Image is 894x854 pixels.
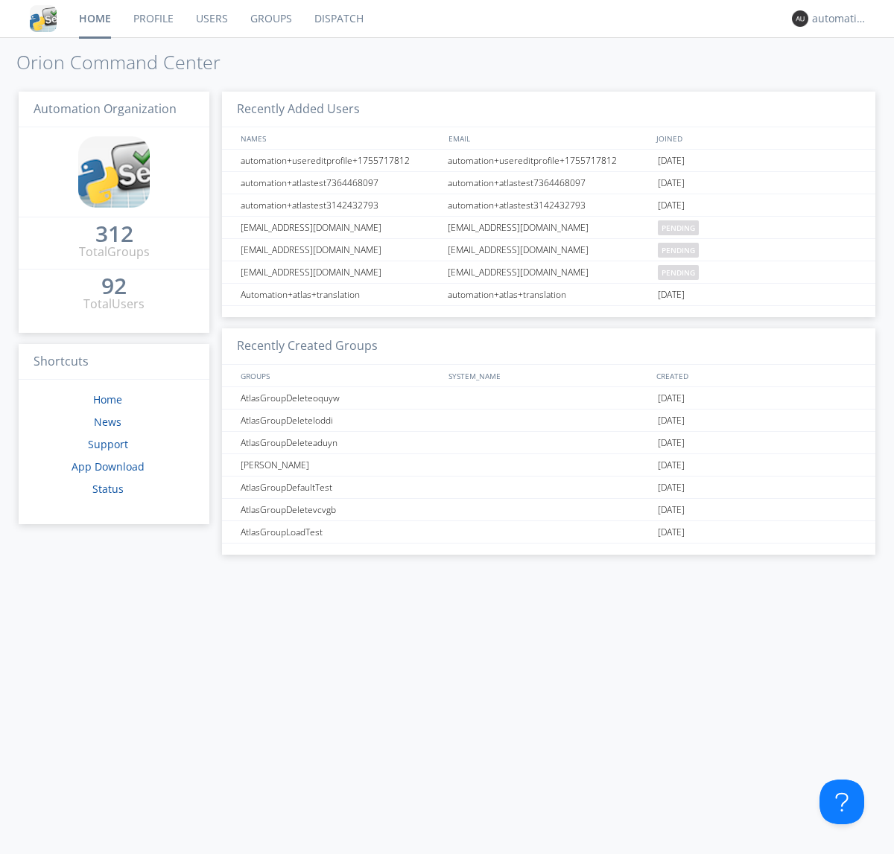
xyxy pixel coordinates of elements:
[237,477,443,498] div: AtlasGroupDefaultTest
[658,172,685,194] span: [DATE]
[237,217,443,238] div: [EMAIL_ADDRESS][DOMAIN_NAME]
[658,432,685,454] span: [DATE]
[658,194,685,217] span: [DATE]
[222,521,875,544] a: AtlasGroupLoadTest[DATE]
[34,101,177,117] span: Automation Organization
[444,194,654,216] div: automation+atlastest3142432793
[72,459,145,474] a: App Download
[658,454,685,477] span: [DATE]
[94,415,121,429] a: News
[92,482,124,496] a: Status
[812,11,868,26] div: automation+atlas0010
[237,150,443,171] div: automation+usereditprofile+1755717812
[444,172,654,194] div: automation+atlastest7364468097
[30,5,57,32] img: cddb5a64eb264b2086981ab96f4c1ba7
[101,278,127,293] div: 92
[222,454,875,477] a: [PERSON_NAME][DATE]
[445,365,653,386] div: SYSTEM_NAME
[222,150,875,172] a: automation+usereditprofile+1755717812automation+usereditprofile+1755717812[DATE]
[101,278,127,296] a: 92
[78,136,150,208] img: cddb5a64eb264b2086981ab96f4c1ba7
[222,284,875,306] a: Automation+atlas+translationautomation+atlas+translation[DATE]
[819,780,864,824] iframe: Toggle Customer Support
[658,477,685,499] span: [DATE]
[237,365,441,386] div: GROUPS
[444,239,654,261] div: [EMAIL_ADDRESS][DOMAIN_NAME]
[444,261,654,283] div: [EMAIL_ADDRESS][DOMAIN_NAME]
[658,387,685,410] span: [DATE]
[95,226,133,241] div: 312
[222,387,875,410] a: AtlasGroupDeleteoquyw[DATE]
[658,499,685,521] span: [DATE]
[658,410,685,432] span: [DATE]
[222,477,875,499] a: AtlasGroupDefaultTest[DATE]
[658,243,699,258] span: pending
[444,217,654,238] div: [EMAIL_ADDRESS][DOMAIN_NAME]
[237,239,443,261] div: [EMAIL_ADDRESS][DOMAIN_NAME]
[95,226,133,243] a: 312
[237,284,443,305] div: Automation+atlas+translation
[658,284,685,306] span: [DATE]
[653,127,861,149] div: JOINED
[444,284,654,305] div: automation+atlas+translation
[237,261,443,283] div: [EMAIL_ADDRESS][DOMAIN_NAME]
[237,454,443,476] div: [PERSON_NAME]
[222,261,875,284] a: [EMAIL_ADDRESS][DOMAIN_NAME][EMAIL_ADDRESS][DOMAIN_NAME]pending
[222,328,875,365] h3: Recently Created Groups
[653,365,861,386] div: CREATED
[222,432,875,454] a: AtlasGroupDeleteaduyn[DATE]
[83,296,145,313] div: Total Users
[658,220,699,235] span: pending
[444,150,654,171] div: automation+usereditprofile+1755717812
[237,127,441,149] div: NAMES
[237,410,443,431] div: AtlasGroupDeleteloddi
[237,432,443,453] div: AtlasGroupDeleteaduyn
[658,521,685,544] span: [DATE]
[222,217,875,239] a: [EMAIL_ADDRESS][DOMAIN_NAME][EMAIL_ADDRESS][DOMAIN_NAME]pending
[222,239,875,261] a: [EMAIL_ADDRESS][DOMAIN_NAME][EMAIL_ADDRESS][DOMAIN_NAME]pending
[658,150,685,172] span: [DATE]
[19,344,209,380] h3: Shortcuts
[658,265,699,280] span: pending
[237,387,443,409] div: AtlasGroupDeleteoquyw
[237,194,443,216] div: automation+atlastest3142432793
[237,172,443,194] div: automation+atlastest7364468097
[445,127,653,149] div: EMAIL
[237,521,443,543] div: AtlasGroupLoadTest
[79,243,150,261] div: Total Groups
[222,194,875,217] a: automation+atlastest3142432793automation+atlastest3142432793[DATE]
[93,392,122,407] a: Home
[237,499,443,520] div: AtlasGroupDeletevcvgb
[222,410,875,432] a: AtlasGroupDeleteloddi[DATE]
[222,92,875,128] h3: Recently Added Users
[222,172,875,194] a: automation+atlastest7364468097automation+atlastest7364468097[DATE]
[88,437,128,451] a: Support
[792,10,808,27] img: 373638.png
[222,499,875,521] a: AtlasGroupDeletevcvgb[DATE]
